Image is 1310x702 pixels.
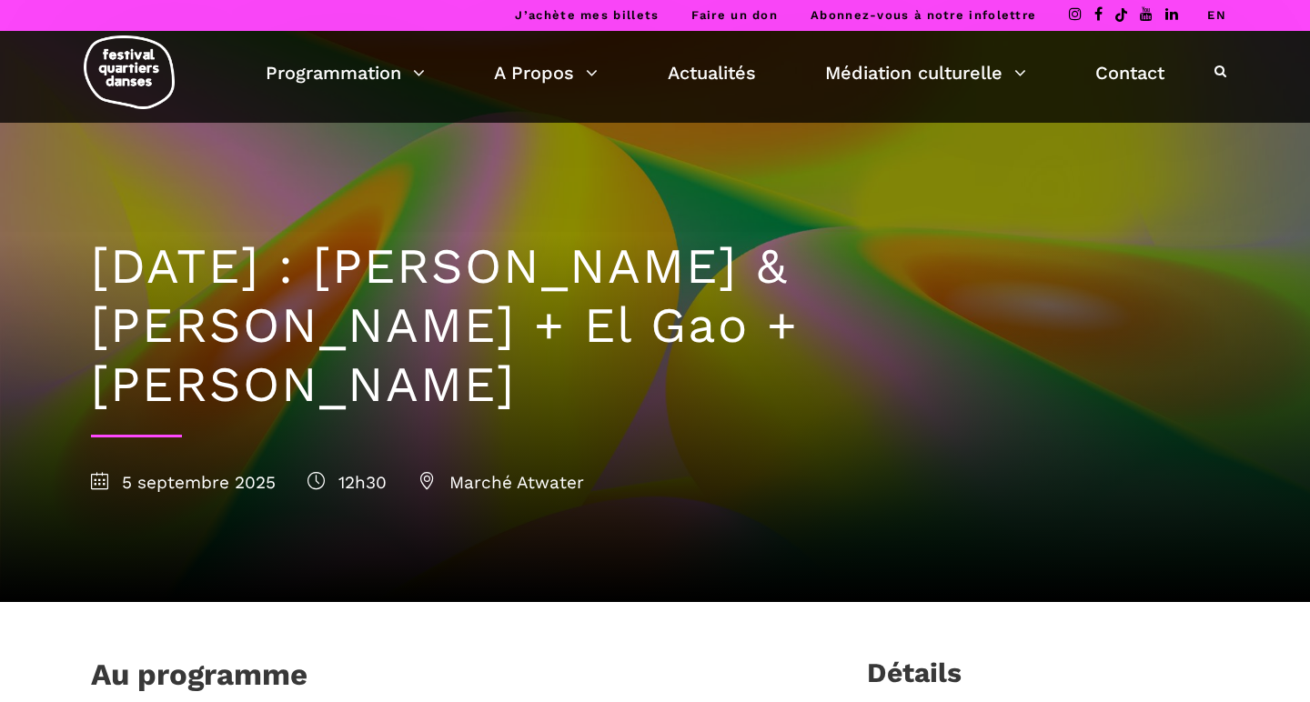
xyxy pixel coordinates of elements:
a: Programmation [266,57,425,88]
span: Marché Atwater [418,472,584,493]
h3: Détails [867,657,962,702]
span: 12h30 [307,472,387,493]
a: Contact [1095,57,1164,88]
a: Faire un don [691,8,778,22]
a: EN [1207,8,1226,22]
h1: Au programme [91,657,307,702]
a: Médiation culturelle [825,57,1026,88]
a: A Propos [494,57,598,88]
a: Actualités [668,57,756,88]
span: 5 septembre 2025 [91,472,276,493]
h1: [DATE] : [PERSON_NAME] & [PERSON_NAME] + El Gao + [PERSON_NAME] [91,237,1219,414]
img: logo-fqd-med [84,35,175,109]
a: Abonnez-vous à notre infolettre [811,8,1036,22]
a: J’achète mes billets [515,8,659,22]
